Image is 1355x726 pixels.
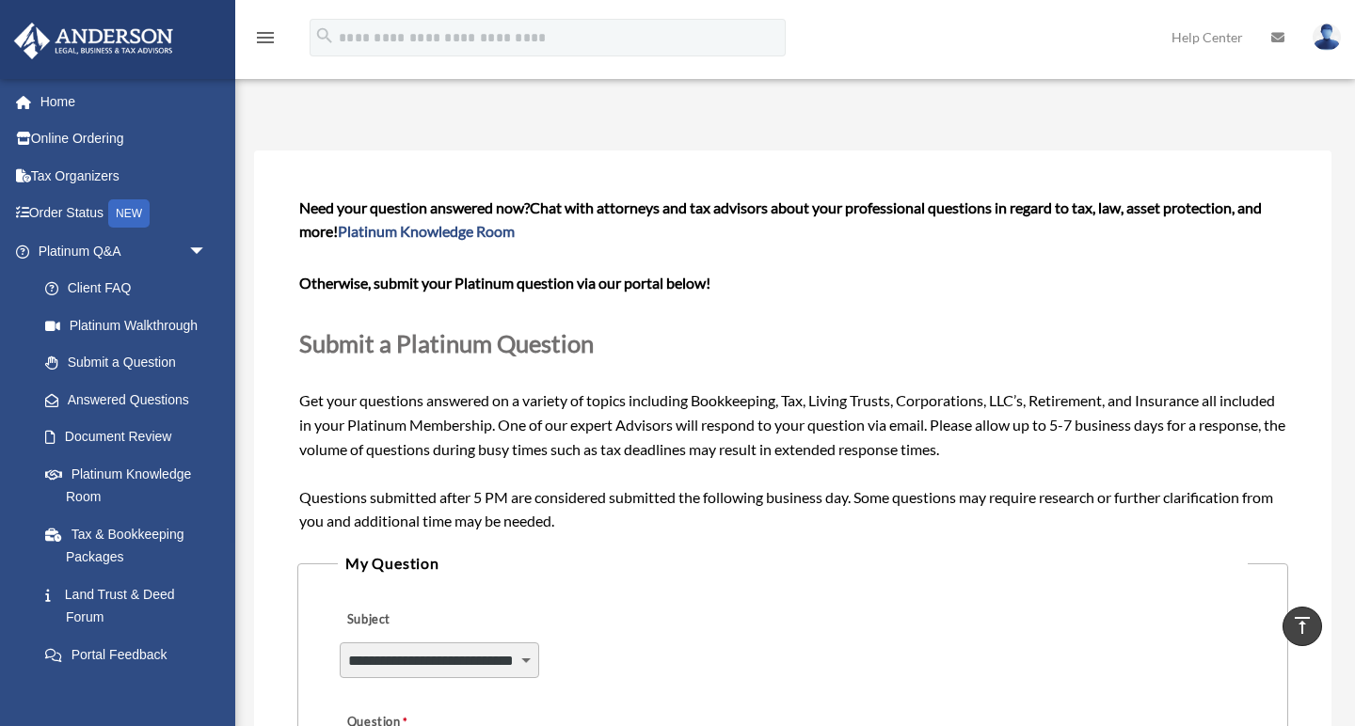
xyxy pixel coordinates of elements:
[26,455,235,515] a: Platinum Knowledge Room
[1313,24,1341,51] img: User Pic
[108,199,150,228] div: NEW
[1291,614,1314,637] i: vertical_align_top
[254,26,277,49] i: menu
[26,381,235,418] a: Answered Questions
[26,576,235,636] a: Land Trust & Deed Forum
[13,157,235,195] a: Tax Organizers
[299,198,1286,530] span: Get your questions answered on a variety of topics including Bookkeeping, Tax, Living Trusts, Cor...
[26,636,235,673] a: Portal Feedback
[299,198,1262,241] span: Chat with attorneys and tax advisors about your professional questions in regard to tax, law, ass...
[338,550,1248,576] legend: My Question
[1283,607,1322,646] a: vertical_align_top
[299,198,530,216] span: Need your question answered now?
[188,232,226,271] span: arrow_drop_down
[299,329,594,357] span: Submit a Platinum Question
[8,23,179,59] img: Anderson Advisors Platinum Portal
[26,418,235,456] a: Document Review
[338,222,515,240] a: Platinum Knowledge Room
[13,232,235,270] a: Platinum Q&Aarrow_drop_down
[26,307,235,344] a: Platinum Walkthrough
[340,608,518,634] label: Subject
[26,344,226,382] a: Submit a Question
[13,195,235,233] a: Order StatusNEW
[26,515,235,576] a: Tax & Bookkeeping Packages
[254,33,277,49] a: menu
[314,25,335,46] i: search
[13,120,235,158] a: Online Ordering
[13,83,235,120] a: Home
[299,274,710,292] b: Otherwise, submit your Platinum question via our portal below!
[26,270,235,308] a: Client FAQ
